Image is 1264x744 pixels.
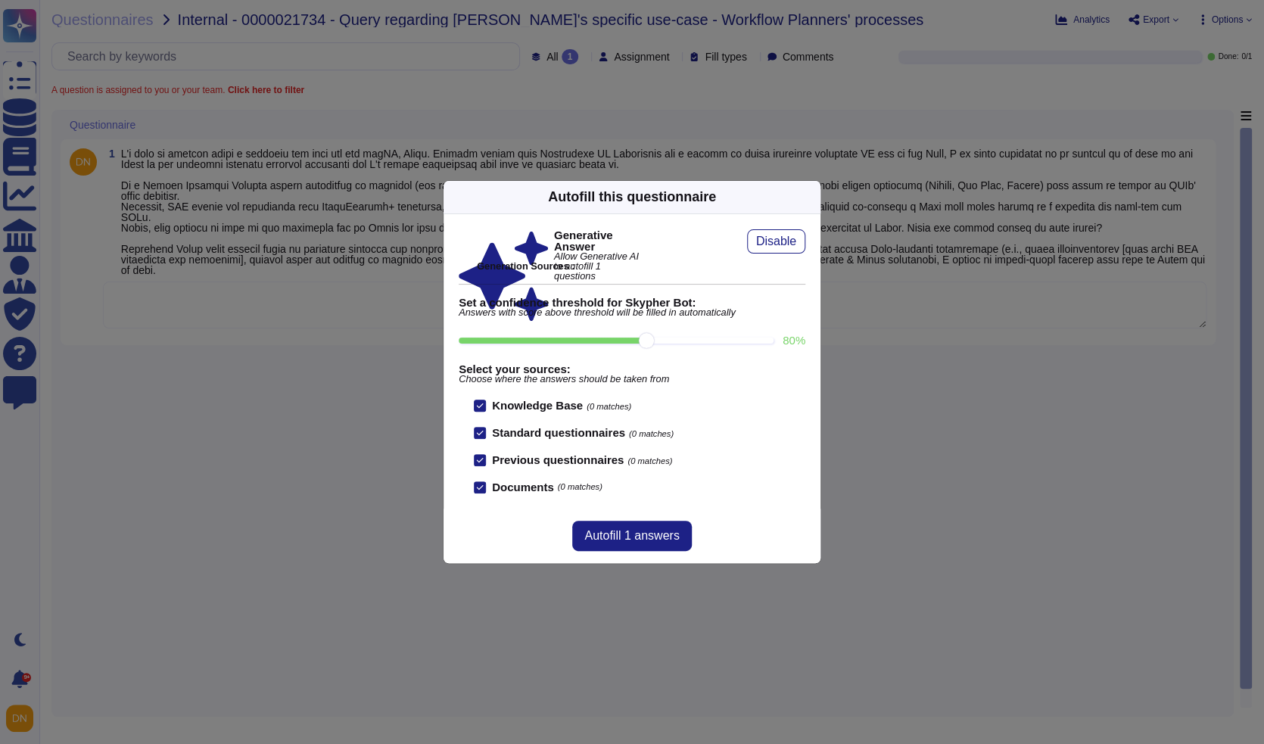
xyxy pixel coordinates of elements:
[783,335,805,346] label: 80 %
[548,187,716,207] div: Autofill this questionnaire
[629,429,674,438] span: (0 matches)
[492,481,554,493] b: Documents
[756,235,796,247] span: Disable
[572,521,691,551] button: Autofill 1 answers
[492,453,624,466] b: Previous questionnaires
[459,308,805,318] span: Answers with score above threshold will be filled in automatically
[554,252,643,281] span: Allow Generative AI to autofill 1 questions
[459,297,805,308] b: Set a confidence threshold for Skypher Bot:
[459,375,805,384] span: Choose where the answers should be taken from
[459,363,805,375] b: Select your sources:
[627,456,672,465] span: (0 matches)
[492,426,625,439] b: Standard questionnaires
[554,229,643,252] b: Generative Answer
[587,402,631,411] span: (0 matches)
[477,260,574,272] b: Generation Sources :
[558,483,602,491] span: (0 matches)
[492,399,583,412] b: Knowledge Base
[584,530,679,542] span: Autofill 1 answers
[747,229,805,254] button: Disable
